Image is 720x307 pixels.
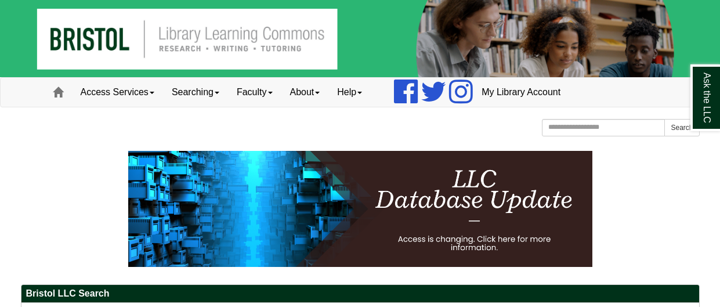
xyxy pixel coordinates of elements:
a: About [281,78,329,107]
a: Searching [163,78,228,107]
img: HTML tutorial [128,151,592,267]
h2: Bristol LLC Search [21,285,699,303]
a: My Library Account [473,78,569,107]
button: Search [664,119,699,136]
a: Help [328,78,371,107]
a: Faculty [228,78,281,107]
a: Access Services [72,78,163,107]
